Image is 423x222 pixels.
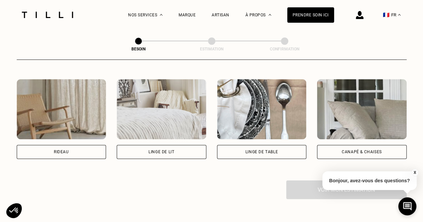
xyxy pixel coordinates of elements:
[160,14,163,16] img: Menu déroulant
[19,12,76,18] img: Logo du service de couturière Tilli
[245,150,278,154] div: Linge de table
[269,14,271,16] img: Menu déroulant à propos
[287,7,334,23] a: Prendre soin ici
[317,79,407,139] img: Tilli retouche votre Canapé & chaises
[105,47,172,51] div: Besoin
[398,14,401,16] img: menu déroulant
[251,47,318,51] div: Confirmation
[54,150,69,154] div: Rideau
[148,150,174,154] div: Linge de lit
[212,13,229,17] a: Artisan
[179,13,196,17] a: Marque
[356,11,363,19] img: icône connexion
[217,79,307,139] img: Tilli retouche votre Linge de table
[411,169,418,176] button: X
[322,171,417,190] p: Bonjour, avez-vous des questions?
[342,150,382,154] div: Canapé & chaises
[17,79,106,139] img: Tilli retouche votre Rideau
[178,47,245,51] div: Estimation
[117,79,206,139] img: Tilli retouche votre Linge de lit
[383,12,390,18] span: 🇫🇷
